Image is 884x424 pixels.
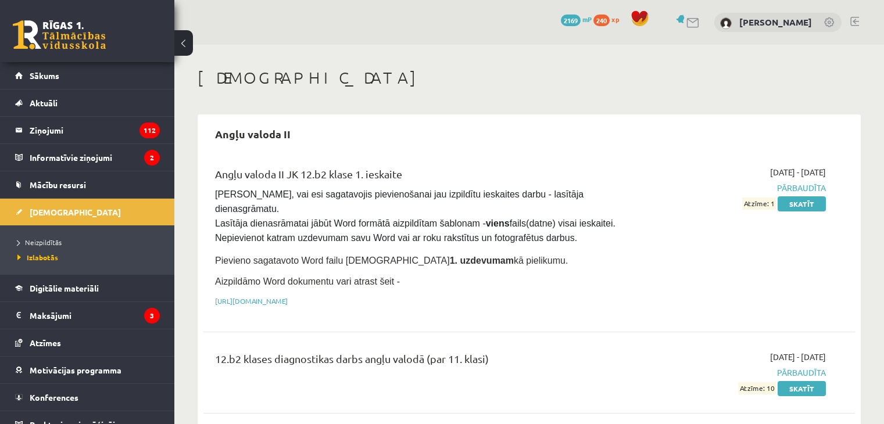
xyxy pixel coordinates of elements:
[215,166,617,188] div: Angļu valoda II JK 12.b2 klase 1. ieskaite
[17,252,163,263] a: Izlabotās
[30,98,58,108] span: Aktuāli
[13,20,106,49] a: Rīgas 1. Tālmācības vidusskola
[15,62,160,89] a: Sākums
[30,144,160,171] legend: Informatīvie ziņojumi
[634,182,826,194] span: Pārbaudīta
[742,197,776,210] span: Atzīme: 1
[770,351,826,363] span: [DATE] - [DATE]
[144,150,160,166] i: 2
[739,16,812,28] a: [PERSON_NAME]
[634,366,826,379] span: Pārbaudīta
[30,207,121,217] span: [DEMOGRAPHIC_DATA]
[582,15,592,24] span: mP
[15,144,160,171] a: Informatīvie ziņojumi2
[17,237,163,247] a: Neizpildītās
[15,384,160,411] a: Konferences
[561,15,581,26] span: 2169
[15,171,160,198] a: Mācību resursi
[15,89,160,116] a: Aktuāli
[15,275,160,301] a: Digitālie materiāli
[15,199,160,225] a: [DEMOGRAPHIC_DATA]
[15,357,160,383] a: Motivācijas programma
[30,70,59,81] span: Sākums
[17,253,58,262] span: Izlabotās
[778,381,826,396] a: Skatīt
[30,392,78,403] span: Konferences
[203,120,302,148] h2: Angļu valoda II
[139,123,160,138] i: 112
[30,337,61,348] span: Atzīmes
[215,351,617,372] div: 12.b2 klases diagnostikas darbs angļu valodā (par 11. klasi)
[15,329,160,356] a: Atzīmes
[30,179,86,190] span: Mācību resursi
[593,15,625,24] a: 240 xp
[30,117,160,143] legend: Ziņojumi
[30,365,121,375] span: Motivācijas programma
[215,276,400,286] span: Aizpildāmo Word dokumentu vari atrast šeit -
[17,238,62,247] span: Neizpildītās
[15,117,160,143] a: Ziņojumi112
[486,218,510,228] strong: viens
[593,15,610,26] span: 240
[770,166,826,178] span: [DATE] - [DATE]
[561,15,592,24] a: 2169 mP
[215,296,288,306] a: [URL][DOMAIN_NAME]
[30,283,99,293] span: Digitālie materiāli
[15,302,160,329] a: Maksājumi3
[738,382,776,394] span: Atzīme: 10
[144,308,160,324] i: 3
[215,256,568,265] span: Pievieno sagatavoto Word failu [DEMOGRAPHIC_DATA] kā pielikumu.
[30,302,160,329] legend: Maksājumi
[778,196,826,211] a: Skatīt
[611,15,619,24] span: xp
[450,256,514,265] strong: 1. uzdevumam
[198,68,861,88] h1: [DEMOGRAPHIC_DATA]
[215,189,618,243] span: [PERSON_NAME], vai esi sagatavojis pievienošanai jau izpildītu ieskaites darbu - lasītāja dienasg...
[720,17,732,29] img: Emīls Osis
